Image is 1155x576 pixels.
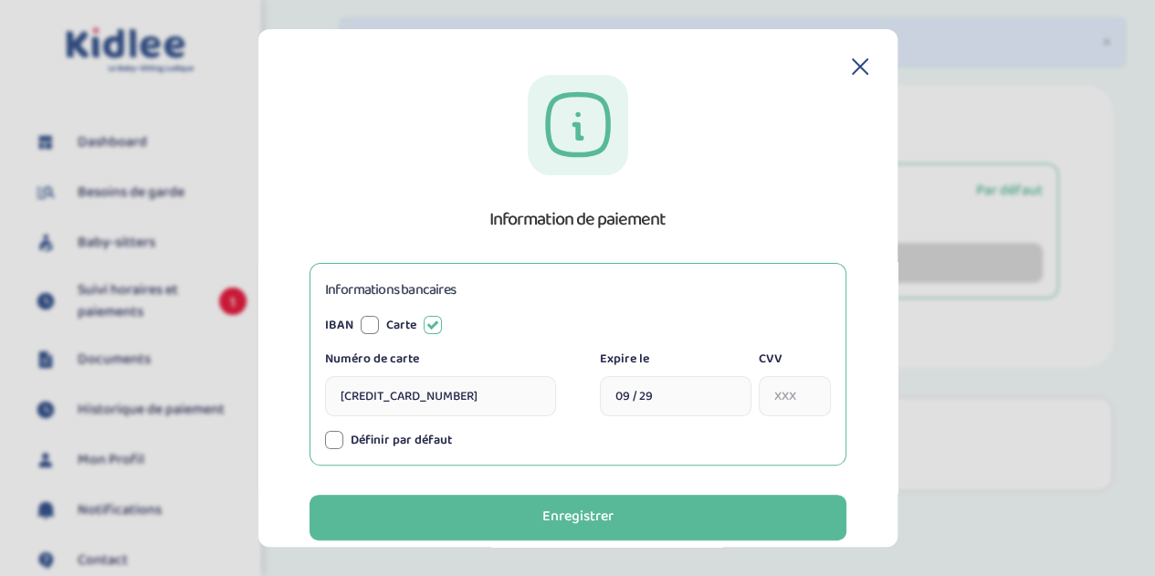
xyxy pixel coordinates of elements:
[325,350,556,369] label: Numéro de carte
[600,376,751,416] input: 01/26
[759,376,831,416] input: XXX
[351,431,452,450] label: Définir par défaut
[600,350,751,369] label: Expire le
[310,495,846,540] button: Enregistrer
[325,278,456,301] h3: Informations bancaires
[759,350,831,369] label: CVV
[325,376,556,416] input: XXXXXXXXXXXX1234
[386,316,416,335] label: Carte
[325,316,353,335] label: IBAN
[489,204,666,234] h1: Information de paiement
[542,507,614,528] div: Enregistrer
